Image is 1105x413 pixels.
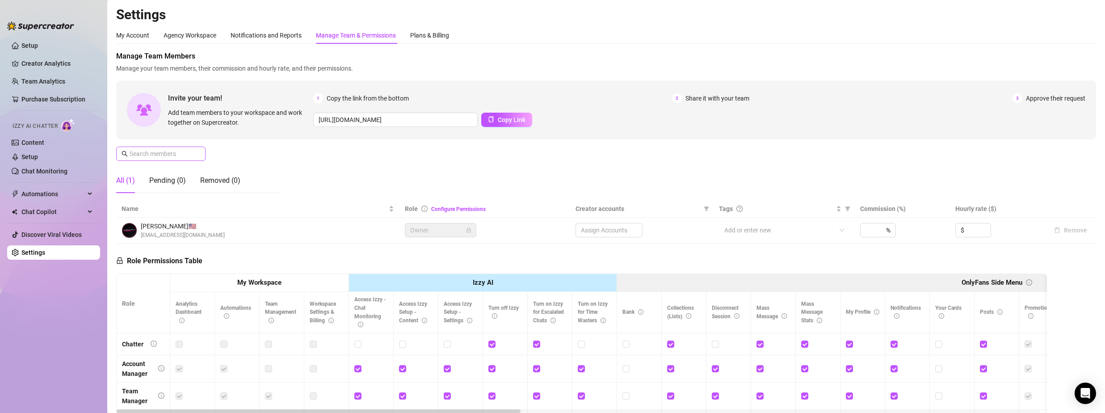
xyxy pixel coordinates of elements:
[817,318,822,323] span: info-circle
[855,200,950,218] th: Commission (%)
[1026,279,1032,286] span: info-circle
[473,278,493,287] strong: Izzy AI
[962,278,1022,287] strong: OnlyFans Side Menu
[1028,313,1034,319] span: info-circle
[116,51,1096,62] span: Manage Team Members
[21,231,82,238] a: Discover Viral Videos
[21,92,93,106] a: Purchase Subscription
[327,93,409,103] span: Copy the link from the bottom
[116,256,202,266] h5: Role Permissions Table
[12,209,17,215] img: Chat Copilot
[116,63,1096,73] span: Manage your team members, their commission and hourly rate, and their permissions.
[492,313,497,319] span: info-circle
[405,205,418,212] span: Role
[265,301,296,324] span: Team Management
[158,365,164,371] span: info-circle
[935,305,962,320] span: Your Cards
[237,278,282,287] strong: My Workspace
[1026,93,1085,103] span: Approve their request
[638,309,643,315] span: info-circle
[130,149,193,159] input: Search members
[21,168,67,175] a: Chat Monitoring
[488,116,494,122] span: copy
[712,305,739,320] span: Disconnect Session
[667,305,694,320] span: Collections (Lists)
[704,206,709,211] span: filter
[21,249,45,256] a: Settings
[939,313,944,319] span: info-circle
[467,318,472,323] span: info-circle
[116,30,149,40] div: My Account
[874,309,879,315] span: info-circle
[21,78,65,85] a: Team Analytics
[950,200,1045,218] th: Hourly rate ($)
[116,200,399,218] th: Name
[149,175,186,186] div: Pending (0)
[141,221,225,231] span: [PERSON_NAME] 🇺🇸
[61,118,75,131] img: AI Chatter
[21,153,38,160] a: Setup
[550,318,556,323] span: info-circle
[481,113,532,127] button: Copy Link
[421,206,428,212] span: info-circle
[399,301,427,324] span: Access Izzy Setup - Content
[431,206,486,212] a: Configure Permissions
[13,122,58,131] span: Izzy AI Chatter
[845,206,850,211] span: filter
[578,301,608,324] span: Turn on Izzy for Time Wasters
[168,93,313,104] span: Invite your team!
[1050,225,1091,236] button: Remove
[422,318,427,323] span: info-circle
[734,313,739,319] span: info-circle
[21,187,85,201] span: Automations
[158,392,164,399] span: info-circle
[310,301,336,324] span: Workspace Settings & Billing
[122,204,387,214] span: Name
[444,301,472,324] span: Access Izzy Setup - Settings
[1013,93,1022,103] span: 3
[116,175,135,186] div: All (1)
[410,223,471,237] span: Owner
[151,341,157,347] span: info-circle
[801,301,823,324] span: Mass Message Stats
[328,318,334,323] span: info-circle
[200,175,240,186] div: Removed (0)
[21,42,38,49] a: Setup
[672,93,682,103] span: 2
[843,202,852,215] span: filter
[997,309,1003,315] span: info-circle
[410,30,449,40] div: Plans & Billing
[7,21,74,30] img: logo-BBDzfeDw.svg
[846,309,879,315] span: My Profile
[601,318,606,323] span: info-circle
[220,305,251,320] span: Automations
[116,257,123,264] span: lock
[498,116,525,123] span: Copy Link
[894,313,899,319] span: info-circle
[122,386,151,406] div: Team Manager
[686,313,691,319] span: info-circle
[116,6,1096,23] h2: Settings
[756,305,787,320] span: Mass Message
[164,30,216,40] div: Agency Workspace
[316,30,396,40] div: Manage Team & Permissions
[224,313,229,319] span: info-circle
[1025,305,1053,320] span: Promotions
[533,301,564,324] span: Turn on Izzy for Escalated Chats
[891,305,921,320] span: Notifications
[685,93,749,103] span: Share it with your team
[1075,383,1096,404] div: Open Intercom Messenger
[117,274,170,333] th: Role
[781,313,787,319] span: info-circle
[719,204,733,214] span: Tags
[354,296,386,328] span: Access Izzy - Chat Monitoring
[176,301,202,324] span: Analytics Dashboard
[21,205,85,219] span: Chat Copilot
[179,318,185,323] span: info-circle
[12,190,19,198] span: thunderbolt
[21,139,44,146] a: Content
[141,231,225,240] span: [EMAIL_ADDRESS][DOMAIN_NAME]
[122,339,143,349] div: Chatter
[466,228,471,233] span: lock
[21,56,93,71] a: Creator Analytics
